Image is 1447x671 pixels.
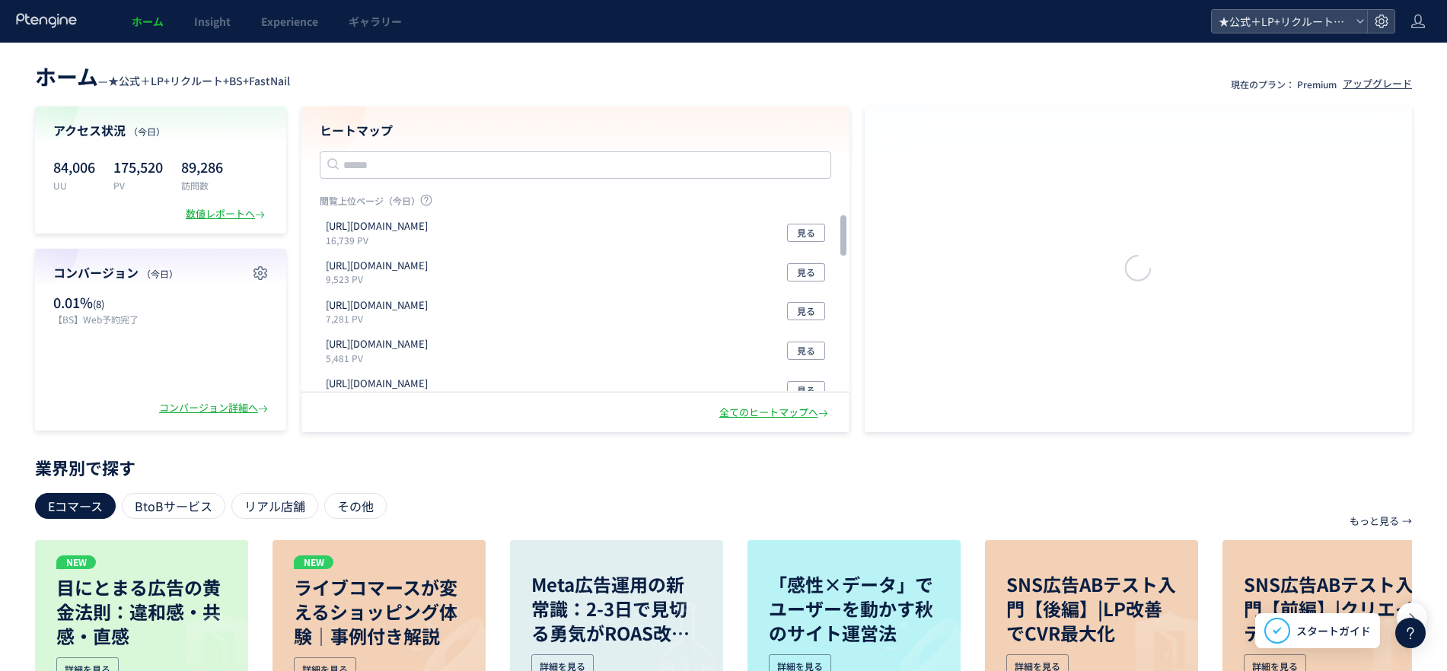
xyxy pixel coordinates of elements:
[326,312,434,325] p: 7,281 PV
[1296,623,1371,639] span: スタートガイド
[93,297,104,311] span: (8)
[53,293,153,313] p: 0.01%
[1343,77,1412,91] div: アップグレード
[1006,572,1177,645] p: SNS広告ABテスト入門【後編】|LP改善でCVR最大化
[324,493,387,519] div: その他
[181,154,223,179] p: 89,286
[142,267,178,280] span: （今日）
[320,122,831,139] h4: ヒートマップ
[186,207,268,221] div: 数値レポートへ
[787,224,825,242] button: 見る
[326,377,428,391] p: https://tcb-beauty.net/menu/botox_1_crm
[769,572,939,645] p: 「感性×データ」でユーザーを動かす秋のサイト運営法
[531,572,702,645] p: Meta広告運用の新常識：2-3日で見切る勇気がROAS改善の鍵
[326,272,434,285] p: 9,523 PV
[320,194,831,213] p: 閲覧上位ページ（今日）
[326,351,434,364] p: 5,481 PV
[181,179,223,192] p: 訪問数
[56,555,96,569] p: NEW
[326,234,434,246] p: 16,739 PV
[719,405,831,420] div: 全てのヒートマップへ
[326,391,434,404] p: 5,219 PV
[1402,508,1412,534] p: →
[56,575,227,648] p: 目にとまる広告の黄金法則：違和感・共感・直感
[797,381,815,399] span: 見る
[294,555,333,569] p: NEW
[326,259,428,273] p: https://tcb-beauty.net/menu/simitori_04
[787,342,825,360] button: 見る
[159,401,271,415] div: コンバージョン詳細へ
[1231,78,1337,91] p: 現在のプラン： Premium
[1214,10,1350,33] span: ★公式＋LP+リクルート+BS+FastNail
[35,463,1412,472] p: 業界別で探す
[53,313,153,326] p: 【BS】Web予約完了
[35,493,116,519] div: Eコマース
[294,575,464,648] p: ライブコマースが変えるショッピング体験｜事例付き解説
[797,342,815,360] span: 見る
[326,337,428,351] p: https://tcb-beauty.net/menu/bnls-diet
[53,179,95,192] p: UU
[113,179,163,192] p: PV
[787,263,825,281] button: 見る
[53,154,95,179] p: 84,006
[129,125,165,138] span: （今日）
[35,61,290,91] div: —
[1350,508,1399,534] p: もっと見る
[35,61,98,91] span: ホーム
[108,73,290,88] span: ★公式＋LP+リクルート+BS+FastNail
[261,14,318,29] span: Experience
[132,14,164,29] span: ホーム
[797,302,815,320] span: 見る
[326,298,428,313] p: https://fastnail.app/search/result
[122,493,225,519] div: BtoBサービス
[326,219,428,234] p: https://fastnail.app
[1244,572,1414,645] p: SNS広告ABテスト入門【前編】|クリエイティブの改善
[231,493,318,519] div: リアル店舗
[194,14,231,29] span: Insight
[53,264,268,281] h4: コンバージョン
[797,224,815,242] span: 見る
[113,154,163,179] p: 175,520
[53,122,268,139] h4: アクセス状況
[349,14,402,29] span: ギャラリー
[787,381,825,399] button: 見る
[787,302,825,320] button: 見る
[797,263,815,281] span: 見る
